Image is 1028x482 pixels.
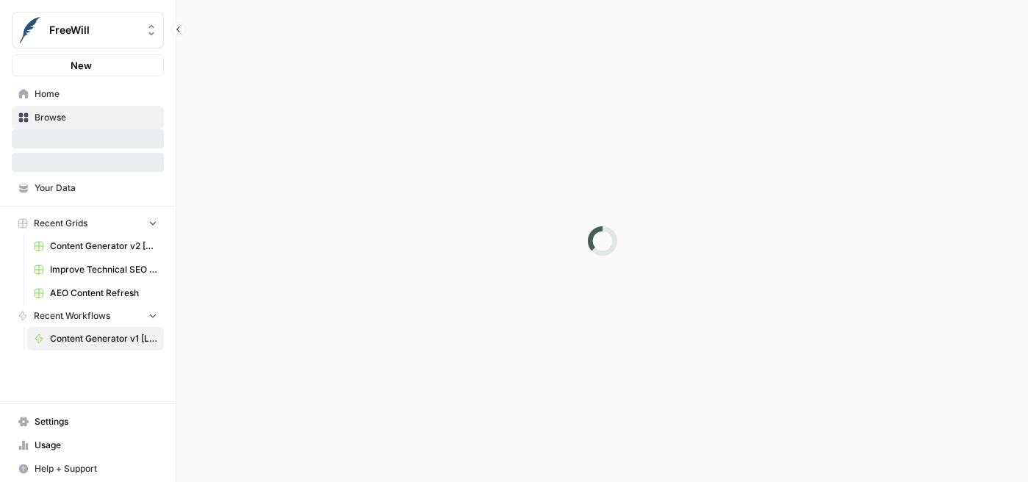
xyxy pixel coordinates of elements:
[12,82,164,106] a: Home
[35,181,157,195] span: Your Data
[12,106,164,129] a: Browse
[12,434,164,457] a: Usage
[12,12,164,48] button: Workspace: FreeWill
[27,281,164,305] a: AEO Content Refresh
[12,212,164,234] button: Recent Grids
[50,240,157,253] span: Content Generator v2 [DRAFT] Test
[12,457,164,481] button: Help + Support
[27,258,164,281] a: Improve Technical SEO for Page
[50,263,157,276] span: Improve Technical SEO for Page
[35,439,157,452] span: Usage
[35,87,157,101] span: Home
[35,111,157,124] span: Browse
[50,332,157,345] span: Content Generator v1 [LIVE]
[35,462,157,475] span: Help + Support
[34,217,87,230] span: Recent Grids
[35,415,157,428] span: Settings
[12,54,164,76] button: New
[49,23,138,37] span: FreeWill
[17,17,43,43] img: FreeWill Logo
[12,176,164,200] a: Your Data
[71,58,92,73] span: New
[12,305,164,327] button: Recent Workflows
[12,410,164,434] a: Settings
[34,309,110,323] span: Recent Workflows
[27,234,164,258] a: Content Generator v2 [DRAFT] Test
[27,327,164,350] a: Content Generator v1 [LIVE]
[50,287,157,300] span: AEO Content Refresh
